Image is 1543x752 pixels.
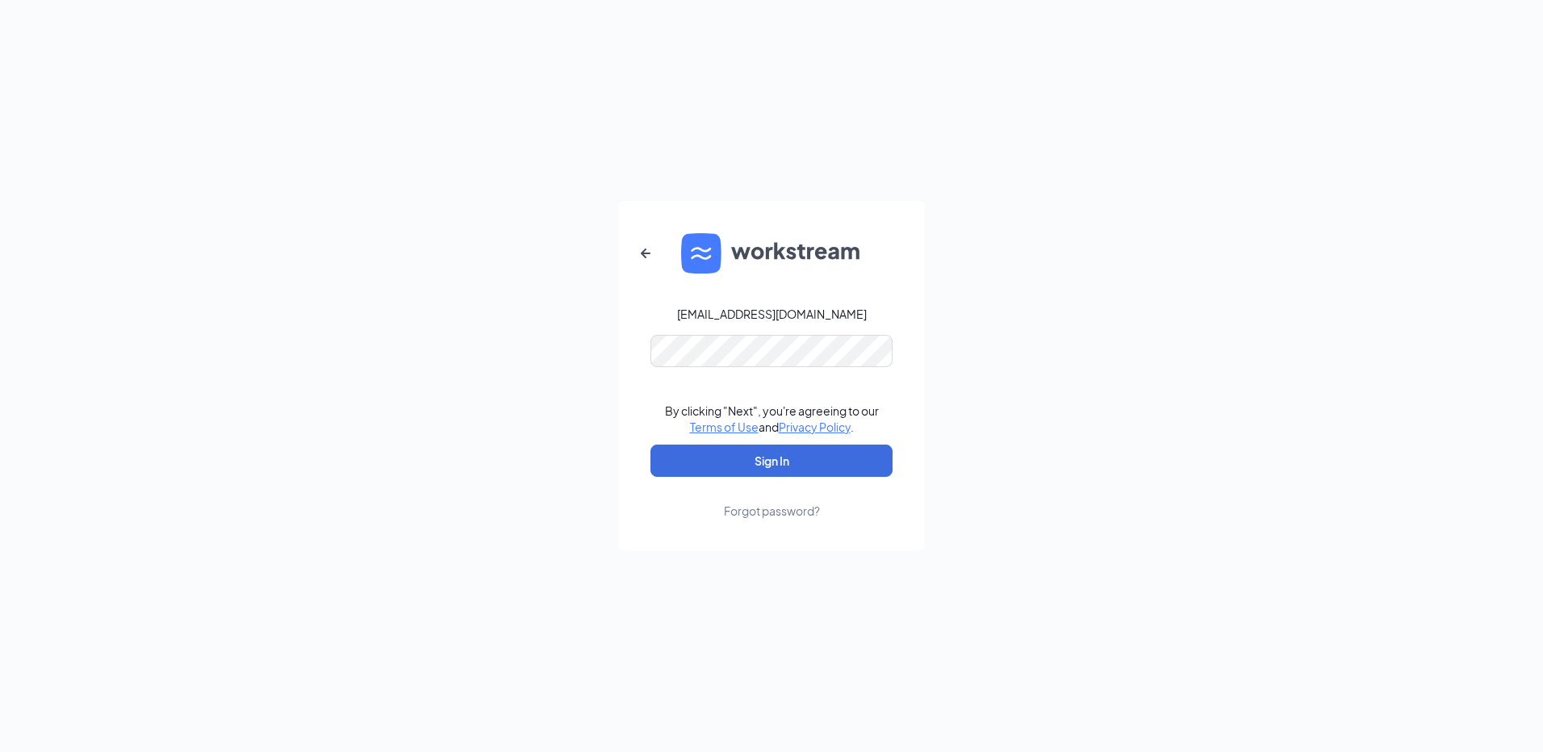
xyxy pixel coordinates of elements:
[650,445,893,477] button: Sign In
[665,403,879,435] div: By clicking "Next", you're agreeing to our and .
[724,503,820,519] div: Forgot password?
[779,420,851,434] a: Privacy Policy
[724,477,820,519] a: Forgot password?
[690,420,759,434] a: Terms of Use
[681,233,862,274] img: WS logo and Workstream text
[677,306,867,322] div: [EMAIL_ADDRESS][DOMAIN_NAME]
[636,244,655,263] svg: ArrowLeftNew
[626,234,665,273] button: ArrowLeftNew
